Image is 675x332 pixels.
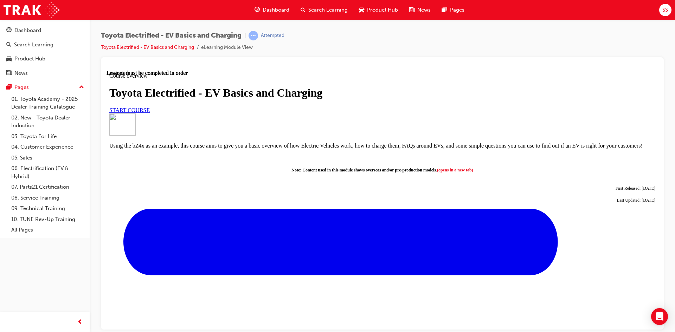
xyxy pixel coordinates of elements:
[3,17,549,30] h1: Toyota Electrified - EV Basics and Charging
[6,56,12,62] span: car-icon
[244,32,246,40] span: |
[8,203,87,214] a: 09. Technical Training
[14,55,45,63] div: Product Hub
[659,4,671,16] button: SS
[14,41,53,49] div: Search Learning
[8,131,87,142] a: 03. Toyota For Life
[185,98,366,103] span: Note: Content used in this module shows overseas and/or pre-production models.
[8,182,87,193] a: 07. Parts21 Certification
[450,6,464,14] span: Pages
[662,6,668,14] span: SS
[8,224,87,235] a: All Pages
[330,98,367,103] a: (opens in a new tab)
[261,32,284,39] div: Attempted
[3,73,549,79] p: Using the bZ4x as an example, this course aims to give you a basic overview of how Electric Vehic...
[101,32,242,40] span: Toyota Electrified - EV Basics and Charging
[6,84,12,91] span: pages-icon
[77,318,83,327] span: prev-icon
[510,128,549,133] span: Last Updated: [DATE]
[308,6,348,14] span: Search Learning
[3,22,87,81] button: DashboardSearch LearningProduct HubNews
[101,44,194,50] a: Toyota Electrified - EV Basics and Charging
[255,6,260,14] span: guage-icon
[263,6,289,14] span: Dashboard
[6,42,11,48] span: search-icon
[367,6,398,14] span: Product Hub
[3,24,87,37] a: Dashboard
[3,52,87,65] a: Product Hub
[8,112,87,131] a: 02. New - Toyota Dealer Induction
[8,94,87,112] a: 01. Toyota Academy - 2025 Dealer Training Catalogue
[3,81,87,94] button: Pages
[6,70,12,77] span: news-icon
[8,214,87,225] a: 10. TUNE Rev-Up Training
[359,6,364,14] span: car-icon
[249,3,295,17] a: guage-iconDashboard
[301,6,306,14] span: search-icon
[509,116,549,121] span: First Released: [DATE]
[3,67,87,80] a: News
[8,193,87,203] a: 08. Service Training
[353,3,404,17] a: car-iconProduct Hub
[14,26,41,34] div: Dashboard
[3,38,87,51] a: Search Learning
[3,37,43,43] a: START COURSE
[436,3,470,17] a: pages-iconPages
[8,152,87,163] a: 05. Sales
[201,44,253,52] li: eLearning Module View
[295,3,353,17] a: search-iconSearch Learning
[417,6,431,14] span: News
[4,2,59,18] img: Trak
[442,6,447,14] span: pages-icon
[6,27,12,34] span: guage-icon
[249,31,258,40] span: learningRecordVerb_ATTEMPT-icon
[79,83,84,92] span: up-icon
[14,83,29,91] div: Pages
[14,69,28,77] div: News
[651,308,668,325] div: Open Intercom Messenger
[8,142,87,152] a: 04. Customer Experience
[8,163,87,182] a: 06. Electrification (EV & Hybrid)
[404,3,436,17] a: news-iconNews
[409,6,414,14] span: news-icon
